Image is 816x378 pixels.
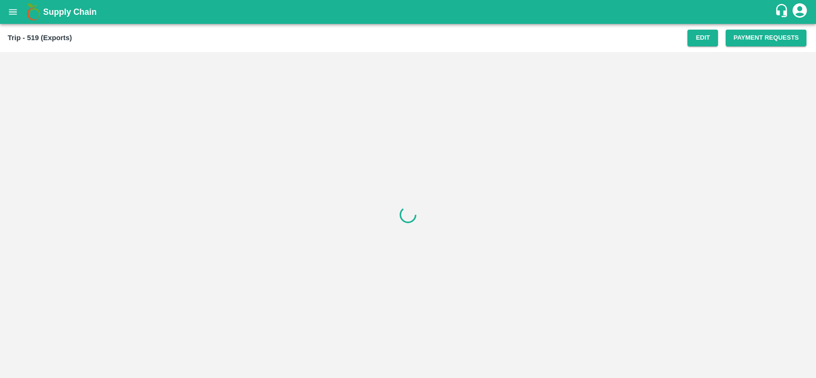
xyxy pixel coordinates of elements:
[726,30,806,46] button: Payment Requests
[43,5,774,19] a: Supply Chain
[43,7,97,17] b: Supply Chain
[791,2,808,22] div: account of current user
[8,34,72,42] b: Trip - 519 (Exports)
[774,3,791,21] div: customer-support
[687,30,718,46] button: Edit
[24,2,43,22] img: logo
[2,1,24,23] button: open drawer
